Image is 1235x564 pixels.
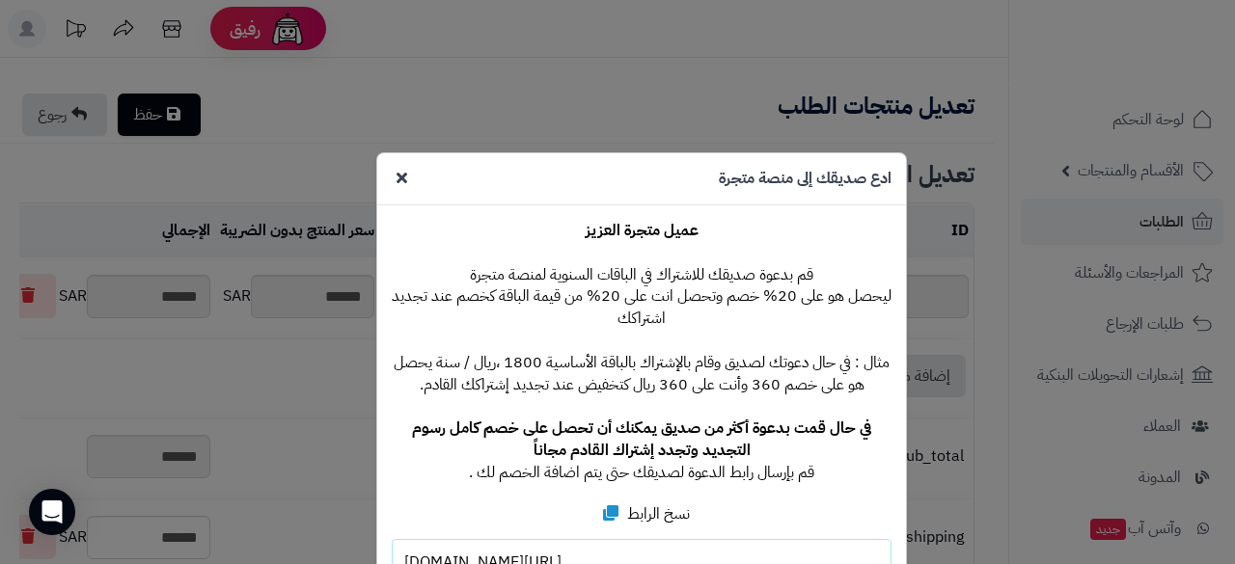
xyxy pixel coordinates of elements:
[594,492,690,534] label: نسخ الرابط
[719,168,892,190] h4: ادع صديقك إلى منصة متجرة
[412,416,871,462] b: في حال قمت بدعوة أكثر من صديق يمكنك أن تحصل على خصم كامل رسوم التجديد وتجدد إشتراك القادم مجاناً
[392,220,892,484] p: قم بدعوة صديقك للاشتراك في الباقات السنوية لمنصة متجرة ليحصل هو على 20% خصم وتحصل انت على 20% من ...
[586,219,699,242] b: عميل متجرة العزيز
[29,489,75,535] div: Open Intercom Messenger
